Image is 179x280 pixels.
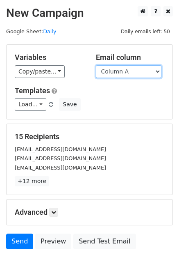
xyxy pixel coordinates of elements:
[15,165,106,171] small: [EMAIL_ADDRESS][DOMAIN_NAME]
[118,27,173,36] span: Daily emails left: 50
[35,234,71,249] a: Preview
[118,28,173,34] a: Daily emails left: 50
[6,234,33,249] a: Send
[73,234,136,249] a: Send Test Email
[15,65,65,78] a: Copy/paste...
[59,98,80,111] button: Save
[15,53,84,62] h5: Variables
[43,28,56,34] a: Daily
[15,86,50,95] a: Templates
[6,6,173,20] h2: New Campaign
[15,98,46,111] a: Load...
[15,132,164,141] h5: 15 Recipients
[96,53,165,62] h5: Email column
[6,28,56,34] small: Google Sheet:
[15,208,164,217] h5: Advanced
[15,155,106,161] small: [EMAIL_ADDRESS][DOMAIN_NAME]
[15,176,49,186] a: +12 more
[15,146,106,152] small: [EMAIL_ADDRESS][DOMAIN_NAME]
